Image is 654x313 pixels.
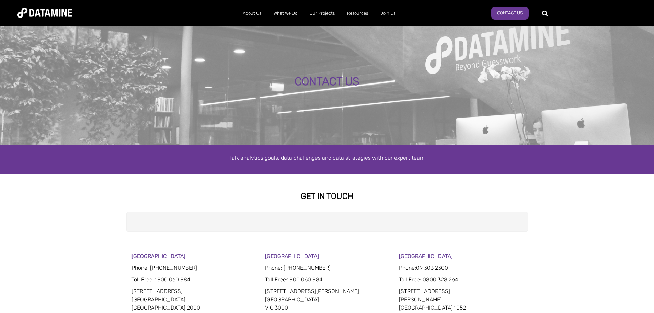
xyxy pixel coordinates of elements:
[131,265,197,271] span: Phone: [PHONE_NUMBER]
[267,4,303,22] a: What We Do
[265,276,287,283] span: Toll Free:
[131,276,152,283] span: Toll Free
[131,276,255,284] p: : 1800 060 884
[303,4,341,22] a: Our Projects
[265,253,319,259] strong: [GEOGRAPHIC_DATA]
[416,265,448,271] span: 09 303 2300
[341,4,374,22] a: Resources
[265,265,331,271] span: Phone: [PHONE_NUMBER]
[131,253,185,259] strong: [GEOGRAPHIC_DATA]
[374,4,402,22] a: Join Us
[229,155,425,161] span: Talk analytics goals, data challenges and data strategies with our expert team
[399,276,458,283] span: Toll Free: 0800 328 264
[74,76,580,88] div: CONTACT US
[237,4,267,22] a: About Us
[399,264,523,272] p: Phone:
[399,253,453,259] strong: [GEOGRAPHIC_DATA]
[301,191,354,201] strong: GET IN TOUCH
[491,7,529,20] a: Contact Us
[17,8,72,18] img: Datamine
[265,276,389,284] p: 1800 060 884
